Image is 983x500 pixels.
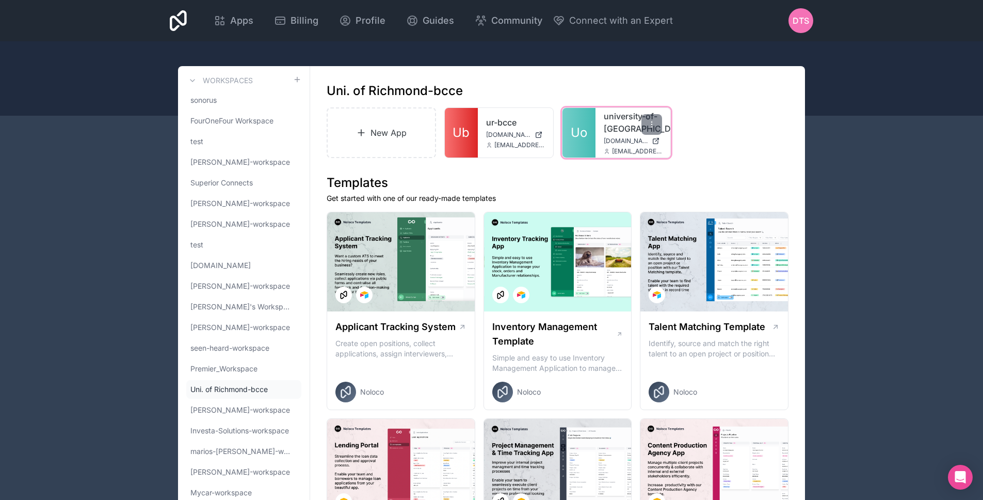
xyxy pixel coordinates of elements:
span: Noloco [673,387,697,397]
h1: Applicant Tracking System [335,320,456,334]
span: [PERSON_NAME]'s Workspace [190,302,293,312]
div: Open Intercom Messenger [948,465,973,490]
a: test [186,132,301,151]
h3: Workspaces [203,75,253,86]
span: [DOMAIN_NAME] [190,260,251,271]
a: ur-bcce [486,116,545,129]
a: Premier_Workspace [186,360,301,378]
a: university-of-[GEOGRAPHIC_DATA] [604,110,663,135]
h1: Talent Matching Template [649,320,765,334]
a: marios-[PERSON_NAME]-workspace [186,442,301,461]
span: [PERSON_NAME]-workspace [190,322,290,333]
h1: Templates [327,175,788,191]
button: Connect with an Expert [553,13,673,28]
span: Guides [423,13,454,28]
span: Profile [356,13,385,28]
span: [PERSON_NAME]-workspace [190,157,290,167]
span: [PERSON_NAME]-workspace [190,405,290,415]
a: test [186,236,301,254]
span: test [190,136,203,147]
p: Identify, source and match the right talent to an open project or position with our Talent Matchi... [649,338,780,359]
span: [PERSON_NAME]-workspace [190,198,290,209]
a: [PERSON_NAME]-workspace [186,153,301,171]
a: Workspaces [186,74,253,87]
p: Create open positions, collect applications, assign interviewers, centralise candidate feedback a... [335,338,466,359]
span: Investa-Solutions-workspace [190,426,289,436]
a: [PERSON_NAME]-workspace [186,277,301,295]
a: Uni. of Richmond-bcce [186,380,301,399]
span: Connect with an Expert [569,13,673,28]
h1: Uni. of Richmond-bcce [327,83,463,99]
span: [PERSON_NAME]-workspace [190,467,290,477]
span: Premier_Workspace [190,364,257,374]
span: [EMAIL_ADDRESS][DOMAIN_NAME] [494,141,545,149]
a: Uo [562,108,595,158]
span: [DOMAIN_NAME] [604,137,648,145]
a: [PERSON_NAME]-workspace [186,401,301,419]
span: sonorus [190,95,217,105]
a: Apps [205,9,262,32]
a: Superior Connects [186,174,301,192]
a: seen-heard-workspace [186,339,301,357]
span: [PERSON_NAME]-workspace [190,281,290,291]
a: Ub [445,108,478,158]
a: [DOMAIN_NAME] [186,256,301,275]
a: [DOMAIN_NAME] [486,131,545,139]
span: seen-heard-workspace [190,343,269,353]
a: [PERSON_NAME]-workspace [186,215,301,233]
span: [PERSON_NAME]-workspace [190,219,290,229]
img: Airtable Logo [517,291,525,299]
span: Noloco [360,387,384,397]
span: [DOMAIN_NAME] [486,131,530,139]
img: Airtable Logo [360,291,368,299]
a: [PERSON_NAME]'s Workspace [186,298,301,316]
a: sonorus [186,91,301,110]
span: Billing [291,13,318,28]
span: test [190,240,203,250]
span: Uni. of Richmond-bcce [190,384,268,395]
span: FourOneFour Workspace [190,116,273,126]
a: Guides [398,9,462,32]
p: Get started with one of our ready-made templates [327,193,788,204]
span: Superior Connects [190,178,253,188]
img: Airtable Logo [653,291,661,299]
h1: Inventory Management Template [492,320,616,349]
a: Investa-Solutions-workspace [186,421,301,440]
span: marios-[PERSON_NAME]-workspace [190,446,293,457]
a: Profile [331,9,394,32]
a: Community [466,9,551,32]
p: Simple and easy to use Inventory Management Application to manage your stock, orders and Manufact... [492,353,623,373]
span: Ub [453,124,470,141]
span: [EMAIL_ADDRESS][DOMAIN_NAME] [612,147,663,155]
span: Community [491,13,542,28]
a: FourOneFour Workspace [186,112,301,130]
a: Billing [266,9,327,32]
a: [PERSON_NAME]-workspace [186,194,301,213]
a: [DOMAIN_NAME] [604,137,663,145]
span: Uo [571,124,587,141]
a: [PERSON_NAME]-workspace [186,463,301,481]
span: DTS [793,14,809,27]
a: New App [327,107,436,158]
span: Apps [230,13,253,28]
span: Mycar-workspace [190,488,252,498]
a: [PERSON_NAME]-workspace [186,318,301,337]
span: Noloco [517,387,541,397]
